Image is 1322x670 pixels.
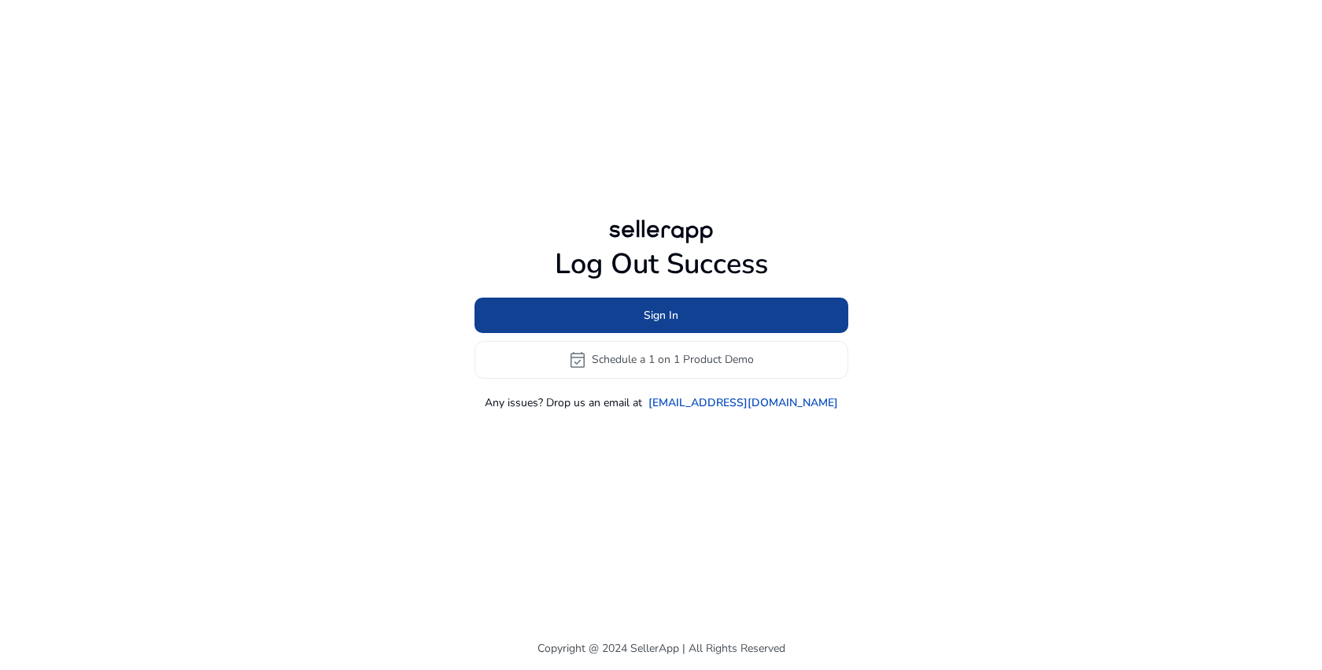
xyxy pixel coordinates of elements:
a: [EMAIL_ADDRESS][DOMAIN_NAME] [648,394,838,411]
button: event_availableSchedule a 1 on 1 Product Demo [475,341,848,379]
span: event_available [568,350,587,369]
h1: Log Out Success [475,247,848,281]
p: Any issues? Drop us an email at [485,394,642,411]
button: Sign In [475,298,848,333]
span: Sign In [644,307,678,324]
